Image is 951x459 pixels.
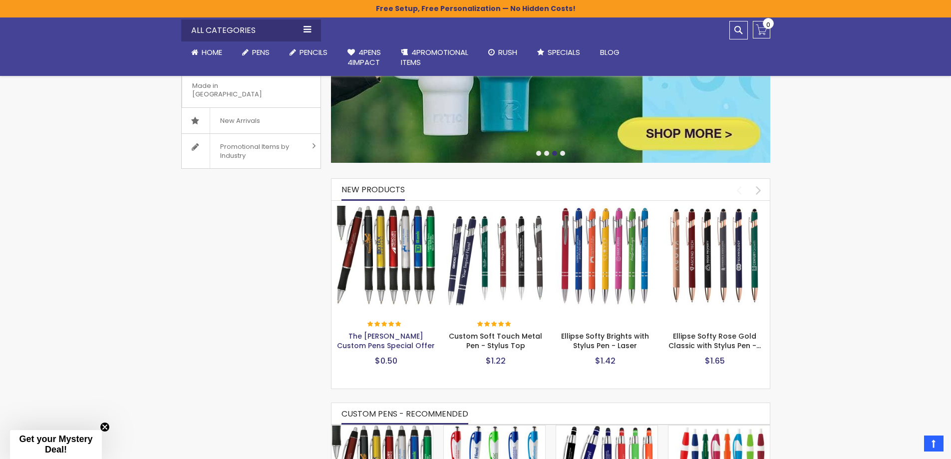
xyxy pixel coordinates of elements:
[561,331,649,351] a: Ellipse Softy Brights with Stylus Pen - Laser
[300,47,327,57] span: Pencils
[478,41,527,63] a: Rush
[182,134,320,168] a: Promotional Items by Industry
[337,331,435,351] a: The [PERSON_NAME] Custom Pens Special Offer
[665,206,765,306] img: Ellipse Softy Rose Gold Classic with Stylus Pen - Silver Laser
[181,41,232,63] a: Home
[668,425,770,434] a: Dart Color slim Pens
[375,355,397,367] span: $0.50
[182,108,320,134] a: New Arrivals
[556,205,655,214] a: Ellipse Softy Brights with Stylus Pen - Laser
[210,108,270,134] span: New Arrivals
[705,355,725,367] span: $1.65
[252,47,270,57] span: Pens
[336,206,436,306] img: The Barton Custom Pens Special Offer
[590,41,630,63] a: Blog
[401,47,468,67] span: 4PROMOTIONAL ITEMS
[477,321,512,328] div: 100%
[182,73,296,107] span: Made in [GEOGRAPHIC_DATA]
[391,41,478,74] a: 4PROMOTIONALITEMS
[331,425,433,434] a: The Barton Custom Pens Special Offer
[600,47,620,57] span: Blog
[182,55,320,107] a: Made in [GEOGRAPHIC_DATA]
[556,425,657,434] a: Celeste Soft Touch Metal Pens With Stylus - Special Offer
[595,355,616,367] span: $1.42
[232,41,280,63] a: Pens
[486,355,506,367] span: $1.22
[750,181,767,199] div: next
[347,47,381,67] span: 4Pens 4impact
[730,181,748,199] div: prev
[498,47,517,57] span: Rush
[668,331,761,351] a: Ellipse Softy Rose Gold Classic with Stylus Pen -…
[19,434,92,455] span: Get your Mystery Deal!
[280,41,337,63] a: Pencils
[341,408,468,420] span: CUSTOM PENS - RECOMMENDED
[527,41,590,63] a: Specials
[341,184,405,195] span: New Products
[202,47,222,57] span: Home
[753,21,770,38] a: 0
[10,430,102,459] div: Get your Mystery Deal!Close teaser
[181,19,321,41] div: All Categories
[100,422,110,432] button: Close teaser
[446,206,546,306] img: Custom Soft Touch Metal Pen - Stylus Top
[449,331,542,351] a: Custom Soft Touch Metal Pen - Stylus Top
[556,206,655,306] img: Ellipse Softy Brights with Stylus Pen - Laser
[336,205,436,214] a: The Barton Custom Pens Special Offer
[367,321,402,328] div: 100%
[766,20,770,29] span: 0
[210,134,309,168] span: Promotional Items by Industry
[337,41,391,74] a: 4Pens4impact
[548,47,580,57] span: Specials
[869,432,951,459] iframe: Google Customer Reviews
[444,425,545,434] a: Avenir® Custom Soft Grip Advertising Pens
[665,205,765,214] a: Ellipse Softy Rose Gold Classic with Stylus Pen - Silver Laser
[446,205,546,214] a: Custom Soft Touch Metal Pen - Stylus Top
